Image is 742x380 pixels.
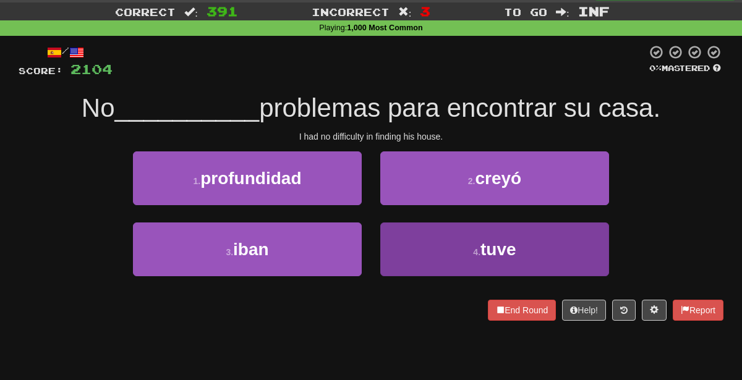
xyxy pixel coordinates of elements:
span: : [398,7,412,17]
span: Correct [115,6,176,18]
span: To go [504,6,547,18]
button: Help! [562,300,606,321]
span: : [184,7,198,17]
div: Mastered [647,63,723,74]
span: __________ [115,93,260,122]
button: 2.creyó [380,151,609,205]
small: 3 . [226,247,233,257]
span: tuve [480,240,516,259]
button: 3.iban [133,222,362,276]
button: Round history (alt+y) [612,300,636,321]
button: 4.tuve [380,222,609,276]
button: End Round [488,300,556,321]
span: No [82,93,115,122]
button: 1.profundidad [133,151,362,205]
div: I had no difficulty in finding his house. [19,130,723,143]
span: 391 [207,4,238,19]
small: 1 . [194,176,201,186]
small: 2 . [468,176,475,186]
span: 3 [420,4,430,19]
span: Inf [578,4,610,19]
span: Score: [19,65,63,76]
span: creyó [475,169,521,188]
span: : [556,7,569,17]
small: 4 . [473,247,480,257]
span: problemas para encontrar su casa. [259,93,660,122]
span: iban [233,240,269,259]
strong: 1,000 Most Common [347,23,422,32]
span: profundidad [200,169,301,188]
span: Incorrect [312,6,390,18]
span: 0 % [649,63,662,73]
button: Report [673,300,723,321]
span: 2104 [70,61,113,77]
div: / [19,44,113,60]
